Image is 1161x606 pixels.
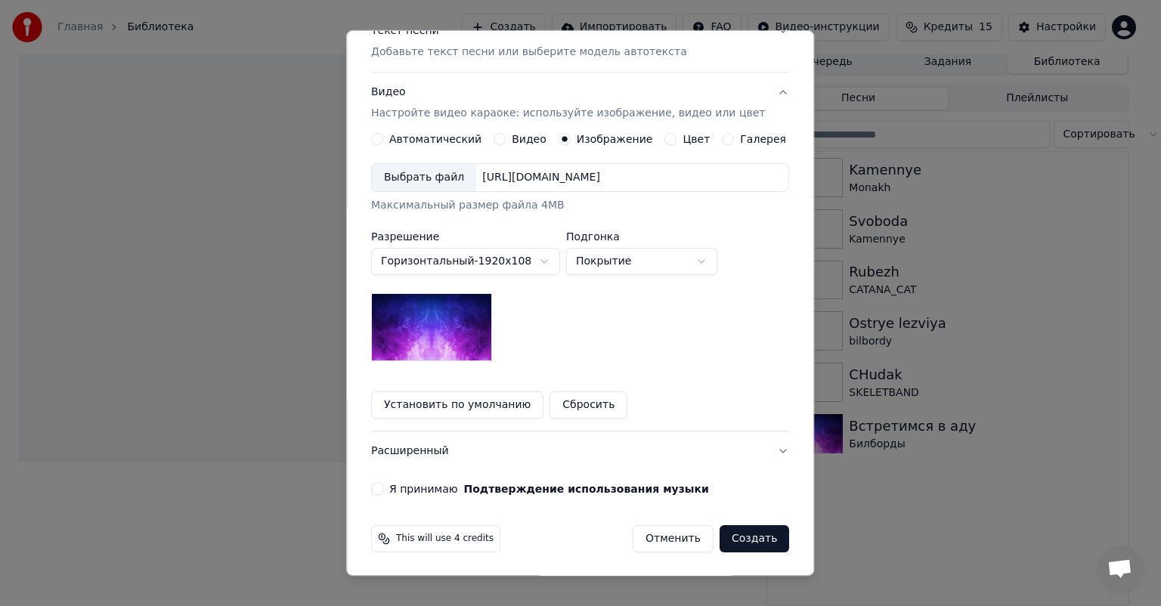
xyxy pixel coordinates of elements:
button: Создать [720,525,789,552]
label: Изображение [577,134,653,144]
div: Выбрать файл [372,164,476,191]
div: Текст песни [371,23,439,39]
button: Расширенный [371,431,789,471]
button: Я принимаю [464,484,709,494]
div: Видео [371,85,765,121]
label: Подгонка [566,231,717,242]
label: Видео [512,134,546,144]
div: [URL][DOMAIN_NAME] [476,170,606,185]
p: Настройте видео караоке: используйте изображение, видео или цвет [371,106,765,121]
label: Я принимаю [389,484,709,494]
div: ВидеоНастройте видео караоке: используйте изображение, видео или цвет [371,133,789,431]
p: Добавьте текст песни или выберите модель автотекста [371,45,687,60]
span: This will use 4 credits [396,533,494,545]
button: Текст песниДобавьте текст песни или выберите модель автотекста [371,11,789,72]
label: Галерея [741,134,787,144]
label: Разрешение [371,231,560,242]
button: Сбросить [550,391,628,419]
label: Цвет [683,134,711,144]
button: Отменить [633,525,714,552]
div: Максимальный размер файла 4MB [371,198,789,213]
button: Установить по умолчанию [371,391,543,419]
label: Автоматический [389,134,481,144]
button: ВидеоНастройте видео караоке: используйте изображение, видео или цвет [371,73,789,133]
